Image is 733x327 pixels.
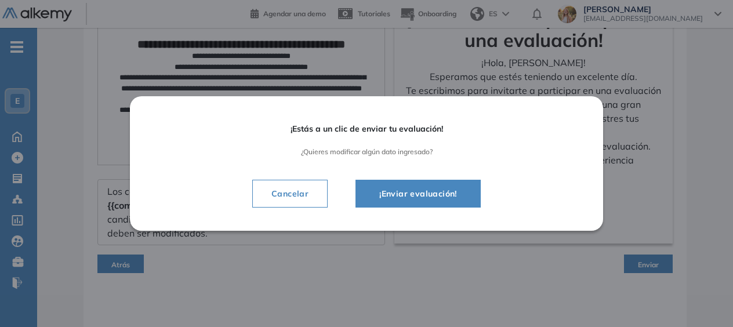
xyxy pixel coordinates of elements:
span: ¿Quieres modificar algún dato ingresado? [162,148,571,156]
span: ¡Enviar evaluación! [370,187,466,201]
span: ¡Estás a un clic de enviar tu evaluación! [162,124,571,134]
button: Cancelar [252,180,328,208]
button: ¡Enviar evaluación! [355,180,481,208]
span: Cancelar [262,187,318,201]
